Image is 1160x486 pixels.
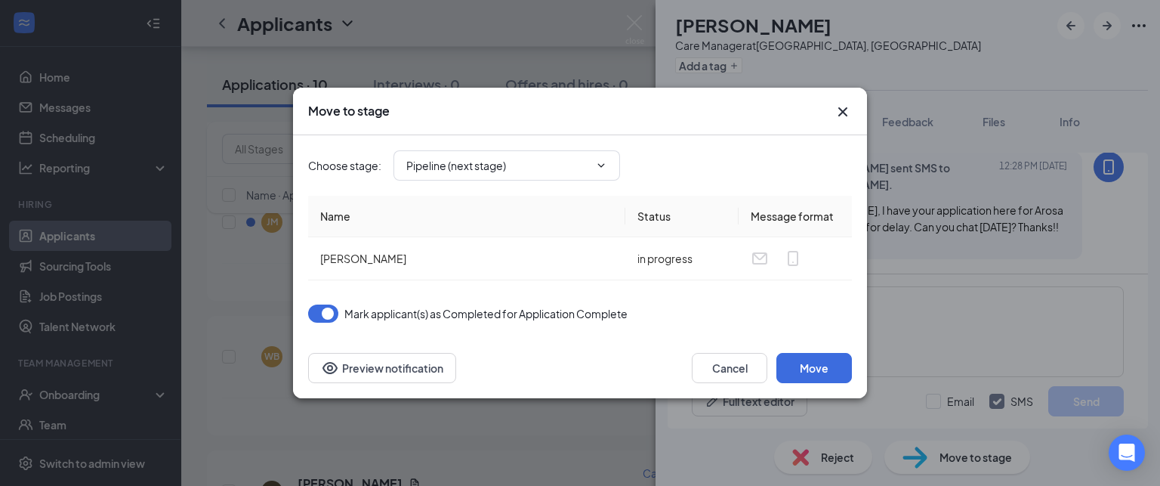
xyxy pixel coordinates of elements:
th: Status [625,196,739,237]
button: Cancel [692,353,767,383]
div: Open Intercom Messenger [1109,435,1145,471]
svg: Cross [834,103,852,121]
th: Message format [739,196,852,237]
button: Close [834,103,852,121]
span: Mark applicant(s) as Completed for Application Complete [344,305,628,323]
h3: Move to stage [308,103,390,119]
svg: Email [751,249,769,268]
td: in progress [625,237,739,280]
th: Name [308,196,625,237]
button: Move [776,353,852,383]
span: [PERSON_NAME] [320,252,406,265]
svg: Eye [321,359,339,377]
span: Choose stage : [308,157,381,174]
svg: ChevronDown [595,159,607,172]
button: Preview notificationEye [308,353,456,383]
svg: MobileSms [784,249,802,268]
